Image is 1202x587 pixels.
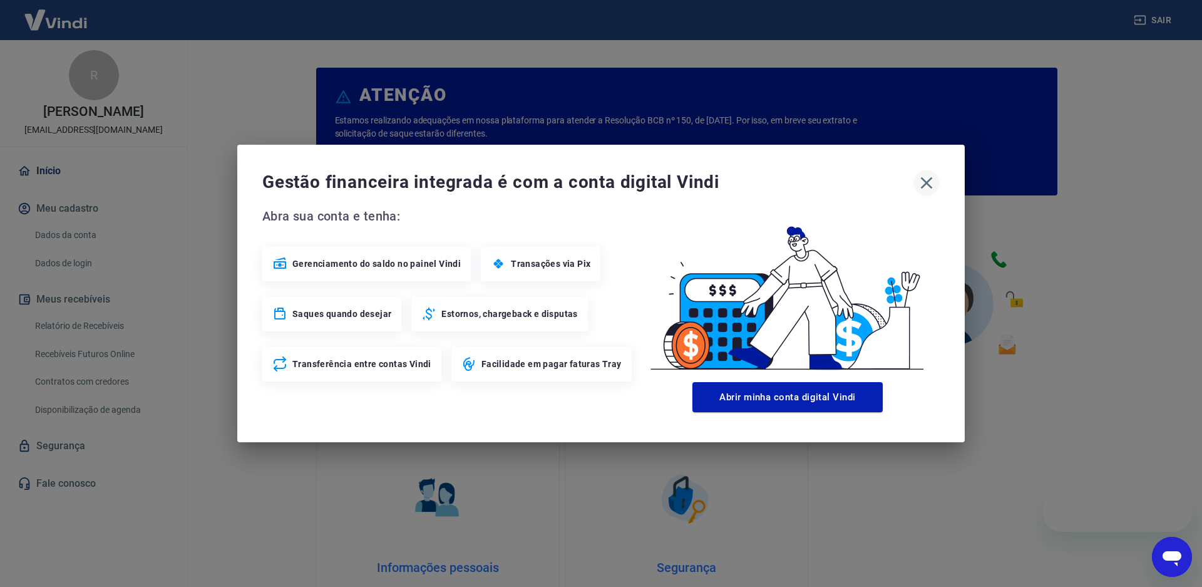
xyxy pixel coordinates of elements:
[1043,491,1192,532] iframe: Mensagem da empresa
[262,170,913,195] span: Gestão financeira integrada é com a conta digital Vindi
[635,206,940,377] img: Good Billing
[511,257,590,270] span: Transações via Pix
[441,308,577,320] span: Estornos, chargeback e disputas
[292,257,461,270] span: Gerenciamento do saldo no painel Vindi
[292,358,431,370] span: Transferência entre contas Vindi
[262,206,635,226] span: Abra sua conta e tenha:
[1152,537,1192,577] iframe: Botão para abrir a janela de mensagens
[292,308,391,320] span: Saques quando desejar
[692,382,883,412] button: Abrir minha conta digital Vindi
[481,358,622,370] span: Facilidade em pagar faturas Tray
